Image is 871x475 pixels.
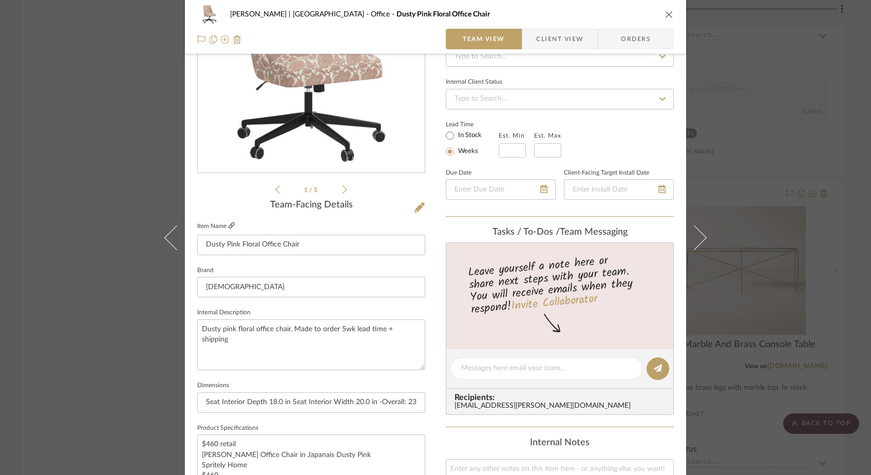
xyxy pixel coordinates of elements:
input: Enter Item Name [197,235,425,255]
span: Dusty Pink Floral Office Chair [396,11,490,18]
mat-radio-group: Select item type [446,129,499,158]
div: Internal Notes [446,438,674,449]
div: team Messaging [446,227,674,238]
input: Enter the dimensions of this item [197,392,425,413]
span: [PERSON_NAME] | [GEOGRAPHIC_DATA] [230,11,371,18]
input: Enter Install Date [564,179,674,200]
img: Remove from project [233,35,241,44]
input: Enter Brand [197,277,425,297]
a: Invite Collaborator [510,290,598,316]
label: Internal Description [197,310,251,315]
img: 2d190e15-3d65-4cff-b083-8b826b440645_48x40.jpg [197,4,222,25]
div: Internal Client Status [446,80,502,85]
label: Weeks [456,147,478,156]
label: In Stock [456,131,482,140]
span: Client View [536,29,583,49]
span: / [309,187,314,193]
button: close [665,10,674,19]
input: Enter Due Date [446,179,556,200]
label: Due Date [446,170,471,176]
input: Type to Search… [446,89,674,109]
label: Product Specifications [197,426,258,431]
span: Team View [463,29,505,49]
span: 1 [304,187,309,193]
span: 5 [314,187,319,193]
span: Recipients: [455,393,669,402]
label: Brand [197,268,214,273]
input: Type to Search… [446,46,674,67]
div: [EMAIL_ADDRESS][PERSON_NAME][DOMAIN_NAME] [455,402,669,410]
label: Lead Time [446,120,499,129]
label: Est. Min [499,132,525,139]
span: Orders [610,29,662,49]
div: Leave yourself a note here or share next steps with your team. You will receive emails when they ... [445,250,675,318]
label: Dimensions [197,383,229,388]
span: Office [371,11,396,18]
div: Team-Facing Details [197,200,425,211]
label: Item Name [197,222,235,231]
label: Client-Facing Target Install Date [564,170,649,176]
span: Tasks / To-Dos / [493,227,560,237]
label: Est. Max [534,132,561,139]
